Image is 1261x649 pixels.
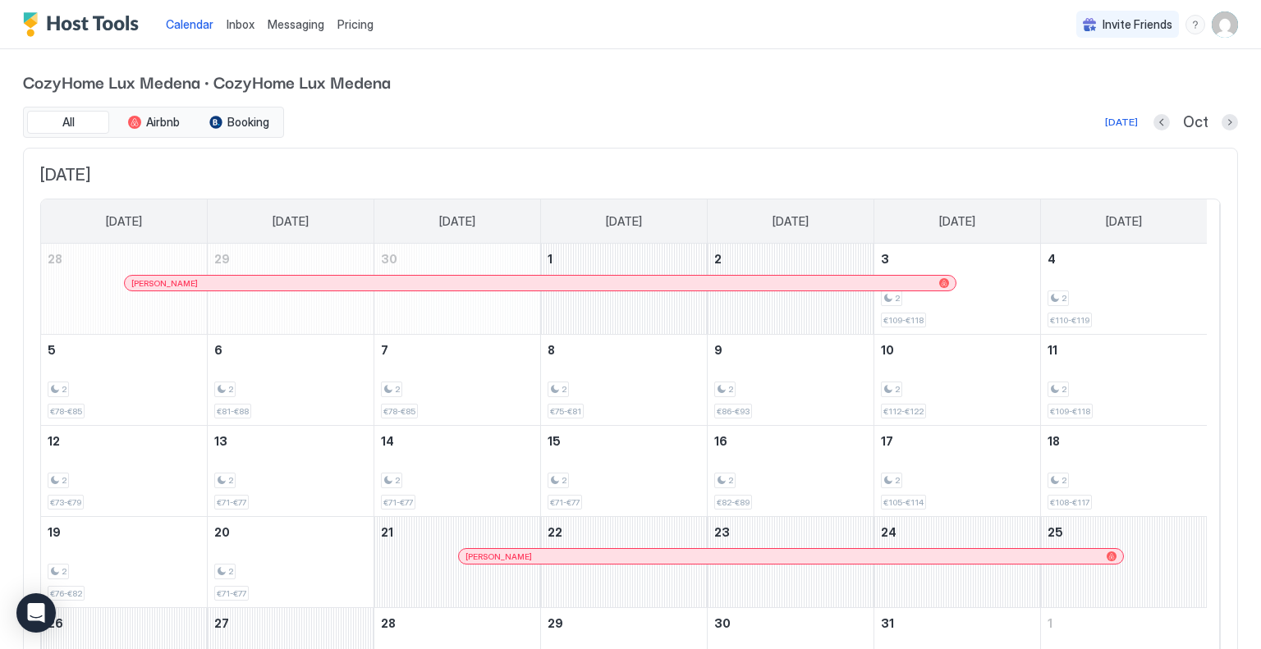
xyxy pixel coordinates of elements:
[374,608,540,638] a: October 28, 2025
[423,199,492,244] a: Tuesday
[589,199,658,244] a: Wednesday
[714,616,731,630] span: 30
[381,434,394,448] span: 14
[41,608,207,638] a: October 26, 2025
[548,525,562,539] span: 22
[874,517,1040,547] a: October 24, 2025
[883,406,924,417] span: €112-€122
[895,293,900,304] span: 2
[874,244,1040,274] a: October 3, 2025
[40,165,1221,185] span: [DATE]
[374,426,540,456] a: October 14, 2025
[874,608,1040,638] a: October 31, 2025
[439,214,475,229] span: [DATE]
[50,406,82,417] span: €78-€85
[41,426,207,456] a: October 12, 2025
[541,426,707,456] a: October 15, 2025
[1048,616,1052,630] span: 1
[374,335,540,365] a: October 7, 2025
[708,244,874,274] a: October 2, 2025
[228,384,233,395] span: 2
[1062,475,1066,486] span: 2
[881,616,894,630] span: 31
[214,525,230,539] span: 20
[208,426,374,517] td: October 13, 2025
[895,475,900,486] span: 2
[381,252,397,266] span: 30
[62,566,66,577] span: 2
[1153,114,1170,130] button: Previous month
[1103,112,1140,132] button: [DATE]
[208,335,374,365] a: October 6, 2025
[874,517,1040,608] td: October 24, 2025
[895,384,900,395] span: 2
[214,252,230,266] span: 29
[208,244,374,335] td: September 29, 2025
[48,343,56,357] span: 5
[198,111,280,134] button: Booking
[395,384,400,395] span: 2
[881,434,893,448] span: 17
[381,616,396,630] span: 28
[714,525,730,539] span: 23
[562,475,566,486] span: 2
[62,384,66,395] span: 2
[217,497,246,508] span: €71-€77
[1040,335,1207,426] td: October 11, 2025
[374,426,541,517] td: October 14, 2025
[707,517,874,608] td: October 23, 2025
[23,12,146,37] a: Host Tools Logo
[374,244,541,335] td: September 30, 2025
[374,335,541,426] td: October 7, 2025
[48,434,60,448] span: 12
[717,497,750,508] span: €82-€89
[214,343,222,357] span: 6
[131,278,949,289] div: [PERSON_NAME]
[374,244,540,274] a: September 30, 2025
[708,517,874,547] a: October 23, 2025
[541,244,707,274] a: October 1, 2025
[548,252,553,266] span: 1
[228,475,233,486] span: 2
[728,384,733,395] span: 2
[214,434,227,448] span: 13
[881,252,889,266] span: 3
[541,244,708,335] td: October 1, 2025
[707,335,874,426] td: October 9, 2025
[1089,199,1158,244] a: Saturday
[874,335,1040,365] a: October 10, 2025
[708,608,874,638] a: October 30, 2025
[217,588,246,599] span: €71-€77
[41,244,207,274] a: September 28, 2025
[23,69,1238,94] span: CozyHome Lux Medena · CozyHome Lux Medena
[1040,517,1207,608] td: October 25, 2025
[106,214,142,229] span: [DATE]
[208,244,374,274] a: September 29, 2025
[383,406,415,417] span: €78-€85
[214,616,229,630] span: 27
[89,199,158,244] a: Sunday
[50,497,81,508] span: €73-€79
[273,214,309,229] span: [DATE]
[550,406,581,417] span: €75-€81
[208,517,374,608] td: October 20, 2025
[41,517,208,608] td: October 19, 2025
[227,16,254,33] a: Inbox
[1050,497,1089,508] span: €108-€117
[881,525,896,539] span: 24
[1048,343,1057,357] span: 11
[874,426,1040,456] a: October 17, 2025
[395,475,400,486] span: 2
[714,343,722,357] span: 9
[1212,11,1238,38] div: User profile
[883,497,924,508] span: €105-€114
[939,214,975,229] span: [DATE]
[208,426,374,456] a: October 13, 2025
[131,278,198,289] span: [PERSON_NAME]
[1048,525,1063,539] span: 25
[465,551,1117,562] div: [PERSON_NAME]
[1041,426,1207,456] a: October 18, 2025
[465,551,532,562] span: [PERSON_NAME]
[27,111,109,134] button: All
[381,525,393,539] span: 21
